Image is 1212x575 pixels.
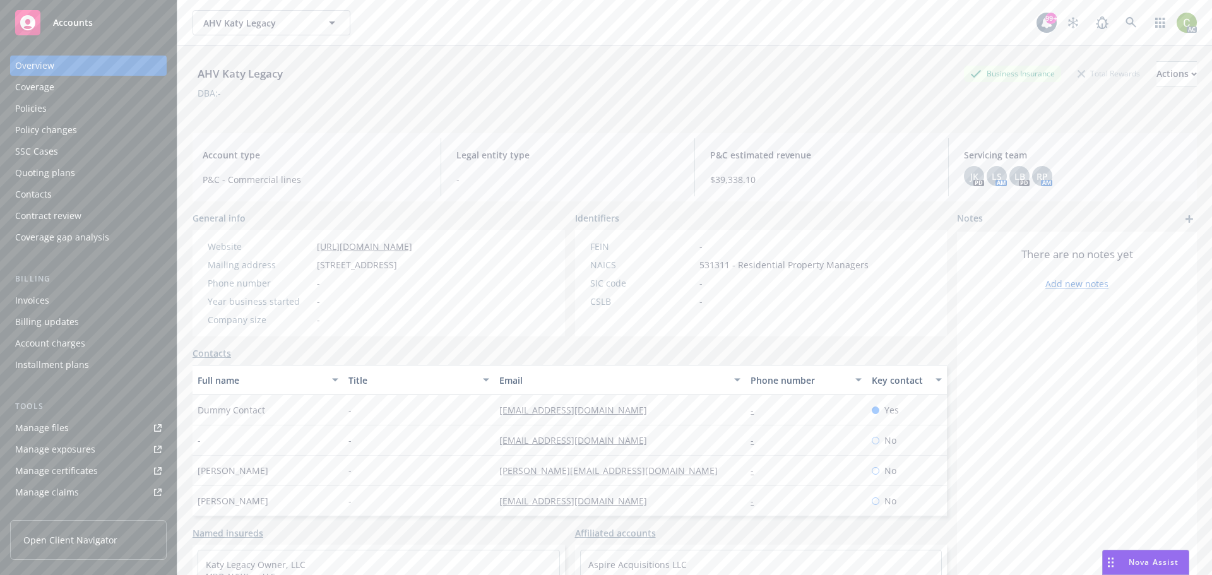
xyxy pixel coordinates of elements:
[10,400,167,413] div: Tools
[10,439,167,459] a: Manage exposures
[590,276,694,290] div: SIC code
[193,526,263,540] a: Named insureds
[10,504,167,524] a: Manage BORs
[499,434,657,446] a: [EMAIL_ADDRESS][DOMAIN_NAME]
[1156,61,1197,86] button: Actions
[872,374,928,387] div: Key contact
[957,211,983,227] span: Notes
[699,240,703,253] span: -
[15,141,58,162] div: SSC Cases
[499,465,728,477] a: [PERSON_NAME][EMAIL_ADDRESS][DOMAIN_NAME]
[751,495,764,507] a: -
[10,355,167,375] a: Installment plans
[348,464,352,477] span: -
[751,465,764,477] a: -
[348,374,475,387] div: Title
[884,494,896,507] span: No
[203,173,425,186] span: P&C - Commercial lines
[10,141,167,162] a: SSC Cases
[456,148,679,162] span: Legal entity type
[751,374,847,387] div: Phone number
[710,173,933,186] span: $39,338.10
[1103,550,1119,574] div: Drag to move
[317,240,412,252] a: [URL][DOMAIN_NAME]
[193,211,246,225] span: General info
[10,418,167,438] a: Manage files
[198,464,268,477] span: [PERSON_NAME]
[198,374,324,387] div: Full name
[15,227,109,247] div: Coverage gap analysis
[53,18,93,28] span: Accounts
[1090,10,1115,35] a: Report a Bug
[884,403,899,417] span: Yes
[193,10,350,35] button: AHV Katy Legacy
[590,258,694,271] div: NAICS
[699,258,869,271] span: 531311 - Residential Property Managers
[15,206,81,226] div: Contract review
[590,295,694,308] div: CSLB
[1045,13,1057,24] div: 99+
[10,184,167,205] a: Contacts
[10,77,167,97] a: Coverage
[10,333,167,353] a: Account charges
[10,120,167,140] a: Policy changes
[588,559,687,571] a: Aspire Acquisitions LLC
[198,434,201,447] span: -
[10,5,167,40] a: Accounts
[699,276,703,290] span: -
[15,439,95,459] div: Manage exposures
[10,227,167,247] a: Coverage gap analysis
[751,434,764,446] a: -
[1021,247,1133,262] span: There are no notes yet
[10,482,167,502] a: Manage claims
[198,494,268,507] span: [PERSON_NAME]
[575,526,656,540] a: Affiliated accounts
[15,461,98,481] div: Manage certificates
[964,66,1061,81] div: Business Insurance
[15,120,77,140] div: Policy changes
[15,163,75,183] div: Quoting plans
[203,148,425,162] span: Account type
[10,312,167,332] a: Billing updates
[208,276,312,290] div: Phone number
[343,365,494,395] button: Title
[15,56,54,76] div: Overview
[494,365,746,395] button: Email
[10,56,167,76] a: Overview
[884,464,896,477] span: No
[499,404,657,416] a: [EMAIL_ADDRESS][DOMAIN_NAME]
[10,163,167,183] a: Quoting plans
[208,313,312,326] div: Company size
[1102,550,1189,575] button: Nova Assist
[1119,10,1144,35] a: Search
[499,495,657,507] a: [EMAIL_ADDRESS][DOMAIN_NAME]
[198,403,265,417] span: Dummy Contact
[15,290,49,311] div: Invoices
[1177,13,1197,33] img: photo
[15,312,79,332] div: Billing updates
[15,77,54,97] div: Coverage
[590,240,694,253] div: FEIN
[208,295,312,308] div: Year business started
[206,559,306,571] a: Katy Legacy Owner, LLC
[1071,66,1146,81] div: Total Rewards
[964,148,1187,162] span: Servicing team
[751,404,764,416] a: -
[1037,170,1048,183] span: RP
[1060,10,1086,35] a: Stop snowing
[10,461,167,481] a: Manage certificates
[348,494,352,507] span: -
[10,206,167,226] a: Contract review
[499,374,727,387] div: Email
[193,347,231,360] a: Contacts
[198,86,221,100] div: DBA: -
[710,148,933,162] span: P&C estimated revenue
[970,170,978,183] span: JK
[1045,277,1108,290] a: Add new notes
[884,434,896,447] span: No
[23,533,117,547] span: Open Client Navigator
[15,333,85,353] div: Account charges
[193,365,343,395] button: Full name
[15,184,52,205] div: Contacts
